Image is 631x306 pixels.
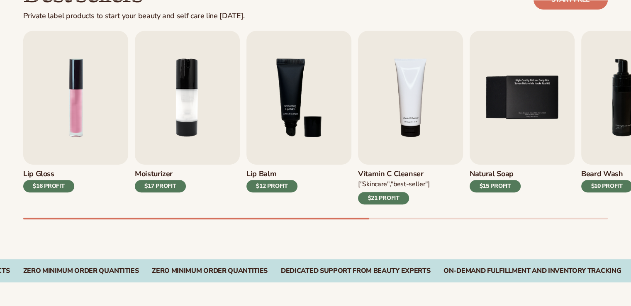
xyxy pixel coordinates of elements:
[246,170,297,179] h3: Lip Balm
[358,31,463,204] a: 4 / 9
[443,267,621,275] div: On-Demand Fulfillment and Inventory Tracking
[470,180,521,192] div: $15 PROFIT
[152,267,268,275] div: Zero Minimum Order QuantitieS
[470,170,521,179] h3: Natural Soap
[470,31,575,204] a: 5 / 9
[246,31,351,204] a: 3 / 9
[23,31,128,204] a: 1 / 9
[358,180,430,189] div: ["Skincare","Best-seller"]
[358,192,409,204] div: $21 PROFIT
[246,180,297,192] div: $12 PROFIT
[135,170,186,179] h3: Moisturizer
[281,267,430,275] div: Dedicated Support From Beauty Experts
[23,180,74,192] div: $16 PROFIT
[358,170,430,179] h3: Vitamin C Cleanser
[135,180,186,192] div: $17 PROFIT
[23,12,245,21] div: Private label products to start your beauty and self care line [DATE].
[23,267,139,275] div: Zero Minimum Order QuantitieS
[135,31,240,204] a: 2 / 9
[23,170,74,179] h3: Lip Gloss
